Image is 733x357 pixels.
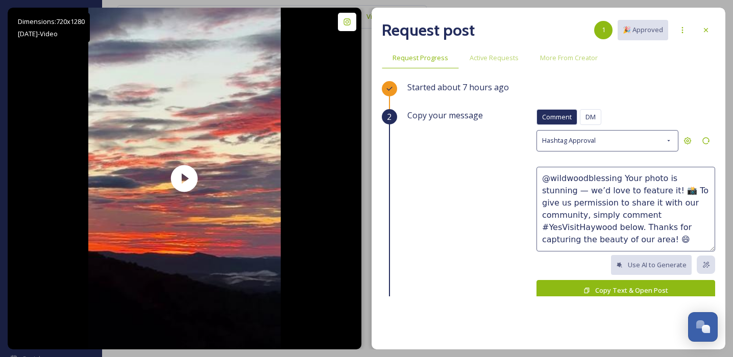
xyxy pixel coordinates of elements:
img: thumbnail [88,8,281,349]
span: Hashtag Approval [542,136,596,145]
textarea: @wildwoodblessing Your photo is stunning — we’d love to feature it! 📸 To give us permission to sh... [536,167,715,251]
button: 🎉 Approved [618,20,668,40]
button: Open Chat [688,312,718,342]
span: Copy your message [407,109,483,121]
span: Request Progress [393,53,448,63]
span: 2 [387,111,392,123]
button: Copy Text & Open Post [536,280,715,301]
span: Dimensions: 720 x 1280 [18,17,85,26]
span: 1 [602,25,605,35]
span: Comment [542,112,572,122]
span: DM [585,112,596,122]
span: More From Creator [540,53,598,63]
button: Use AI to Generate [611,255,692,275]
h2: Request post [382,18,475,42]
span: Started about 7 hours ago [407,82,509,93]
span: Active Requests [470,53,519,63]
span: [DATE] - Video [18,29,58,38]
